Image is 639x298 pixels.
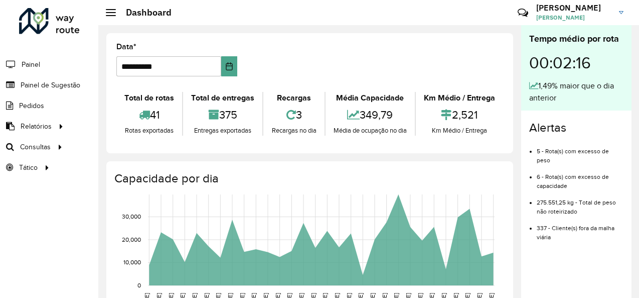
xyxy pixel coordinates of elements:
h4: Capacidade por dia [114,171,503,186]
div: Tempo médio por rota [529,32,623,46]
div: 349,79 [328,104,412,126]
div: Total de rotas [119,92,180,104]
text: 20,000 [122,236,141,243]
div: 375 [186,104,260,126]
li: 337 - Cliente(s) fora da malha viária [537,216,623,242]
span: [PERSON_NAME] [536,13,611,22]
text: 10,000 [123,259,141,266]
div: 1,49% maior que o dia anterior [529,80,623,104]
text: 30,000 [122,214,141,220]
h4: Alertas [529,121,623,135]
h3: [PERSON_NAME] [536,3,611,13]
div: Rotas exportadas [119,126,180,136]
div: 41 [119,104,180,126]
li: 5 - Rota(s) com excesso de peso [537,139,623,165]
div: Km Médio / Entrega [418,126,501,136]
a: Contato Rápido [512,2,534,24]
div: 2,521 [418,104,501,126]
li: 6 - Rota(s) com excesso de capacidade [537,165,623,190]
li: 275.551,25 kg - Total de peso não roteirizado [537,190,623,216]
span: Painel de Sugestão [21,80,80,90]
div: Média de ocupação no dia [328,126,412,136]
button: Choose Date [221,56,237,76]
div: Entregas exportadas [186,126,260,136]
div: 3 [266,104,322,126]
label: Data [116,41,136,53]
div: Total de entregas [186,92,260,104]
h2: Dashboard [116,7,172,18]
span: Relatórios [21,121,52,132]
div: Recargas [266,92,322,104]
text: 0 [137,282,141,288]
div: Média Capacidade [328,92,412,104]
span: Painel [22,59,40,70]
span: Consultas [20,142,51,152]
div: 00:02:16 [529,46,623,80]
div: Recargas no dia [266,126,322,136]
span: Pedidos [19,101,44,111]
span: Tático [19,162,38,173]
div: Km Médio / Entrega [418,92,501,104]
